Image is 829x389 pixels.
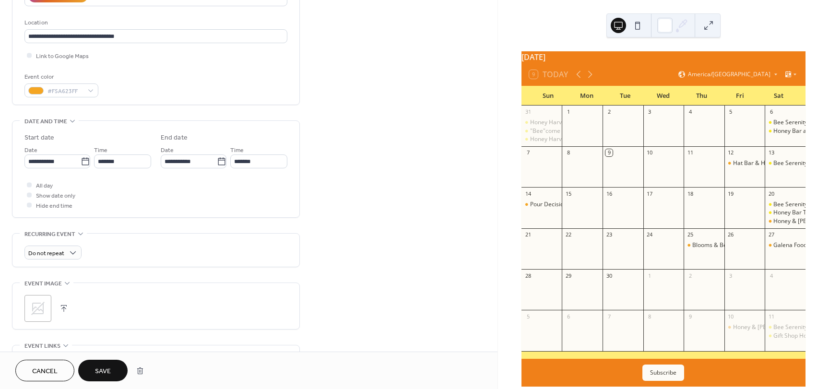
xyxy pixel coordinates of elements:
[733,159,805,167] div: Hat Bar & Honey Bar Event
[568,86,606,106] div: Mon
[24,229,75,239] span: Recurring event
[692,241,784,249] div: Blooms & Bees: A Sweet Night Out
[646,190,653,197] div: 17
[565,272,572,279] div: 29
[521,51,805,63] div: [DATE]
[765,209,805,217] div: Honey Bar Tasting & Gift Shop Hours
[605,313,613,320] div: 7
[521,200,562,209] div: Pour Decisions & Sweet Addictions
[687,190,694,197] div: 18
[646,108,653,116] div: 3
[724,323,765,331] div: Honey & Mead Tasting at Eagle Ridge
[521,127,562,135] div: "Bee"come a Beekeeper Experience
[95,366,111,377] span: Save
[765,159,805,167] div: Bee Serenity: Apiary Relaxation & Honey Bar Tasting
[47,86,83,96] span: #F5A623FF
[521,135,562,143] div: Honey Harvest- From Frame to Bottle
[524,231,532,238] div: 21
[24,279,62,289] span: Event image
[530,135,630,143] div: Honey Harvest- From Frame to Bottle
[765,127,805,135] div: Honey Bar and Store Hours
[36,181,53,191] span: All day
[524,313,532,320] div: 5
[161,133,188,143] div: End date
[78,360,128,381] button: Save
[642,365,684,381] button: Subscribe
[765,332,805,340] div: Gift Shop Hours
[606,86,644,106] div: Tue
[565,108,572,116] div: 1
[521,118,562,127] div: Honey Harvest- From Frame to Bottle
[605,190,613,197] div: 16
[684,241,724,249] div: Blooms & Bees: A Sweet Night Out
[565,231,572,238] div: 22
[646,149,653,156] div: 10
[688,71,770,77] span: America/[GEOGRAPHIC_DATA]
[565,190,572,197] div: 15
[36,191,75,201] span: Show date only
[524,272,532,279] div: 28
[24,133,54,143] div: Start date
[24,341,60,351] span: Event links
[768,108,775,116] div: 6
[765,217,805,225] div: Honey & Mead Tasting at Eagle Ridge
[529,86,568,106] div: Sun
[768,231,775,238] div: 27
[727,313,734,320] div: 10
[36,201,72,211] span: Hide end time
[605,231,613,238] div: 23
[773,332,816,340] div: Gift Shop Hours
[765,241,805,249] div: Galena Foodie Adventure
[765,323,805,331] div: Bee Serenity: Apiary Relaxation & Honey Bar Tasting
[24,295,51,322] div: ;
[32,366,58,377] span: Cancel
[524,190,532,197] div: 14
[687,149,694,156] div: 11
[768,272,775,279] div: 4
[768,149,775,156] div: 13
[687,231,694,238] div: 25
[24,72,96,82] div: Event color
[605,272,613,279] div: 30
[230,145,244,155] span: Time
[646,272,653,279] div: 1
[94,145,107,155] span: Time
[727,149,734,156] div: 12
[759,86,798,106] div: Sat
[727,231,734,238] div: 26
[24,18,285,28] div: Location
[565,313,572,320] div: 6
[15,360,74,381] button: Cancel
[768,313,775,320] div: 11
[644,86,683,106] div: Wed
[765,200,805,209] div: Bee Serenity: Apiary Relaxation & Honey Bar Tasting
[687,108,694,116] div: 4
[683,86,721,106] div: Thu
[646,313,653,320] div: 8
[524,108,532,116] div: 31
[605,149,613,156] div: 9
[768,190,775,197] div: 20
[605,108,613,116] div: 2
[530,118,630,127] div: Honey Harvest- From Frame to Bottle
[687,272,694,279] div: 2
[765,118,805,127] div: Bee Serenity: Apiary Relaxation & Honey Bar Tasting
[28,248,64,259] span: Do not repeat
[24,117,67,127] span: Date and time
[530,127,627,135] div: "Bee"come a Beekeeper Experience
[646,231,653,238] div: 24
[724,159,765,167] div: Hat Bar & Honey Bar Event
[727,272,734,279] div: 3
[161,145,174,155] span: Date
[687,313,694,320] div: 9
[530,200,623,209] div: Pour Decisions & Sweet Addictions
[721,86,759,106] div: Fri
[565,149,572,156] div: 8
[727,108,734,116] div: 5
[727,190,734,197] div: 19
[524,149,532,156] div: 7
[36,51,89,61] span: Link to Google Maps
[24,145,37,155] span: Date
